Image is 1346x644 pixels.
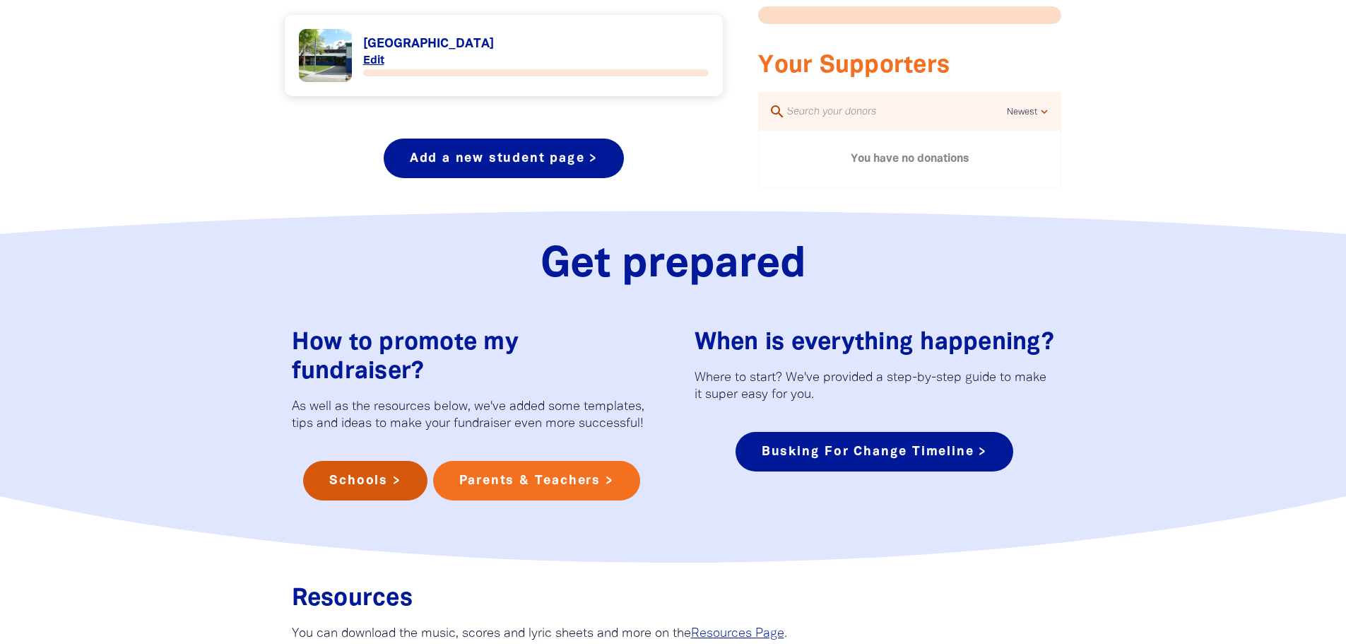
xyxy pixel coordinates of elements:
[695,332,1054,354] span: When is everything happening?
[758,55,950,77] span: Your Supporters
[736,432,1013,472] a: Busking For Change Timeline >
[695,370,1055,404] p: Where to start? We've provided a step-by-step guide to make it super easy for you.
[759,131,1061,187] div: You have no donations
[759,131,1061,187] div: Paginated content
[292,626,1055,643] p: You can download the music, scores and lyric sheets and more on the .
[691,628,784,640] a: Resources Page
[384,139,624,178] a: Add a new student page >
[299,29,709,82] div: Paginated content
[292,588,413,610] span: Resources
[786,103,1007,121] input: Search your donors
[541,246,806,285] span: Get prepared
[292,332,519,383] span: How to promote my fundraiser?
[303,461,427,500] a: Schools >
[433,461,640,500] a: Parents & Teachers >
[769,103,786,120] i: search
[292,399,652,433] p: As well as the resources below, we've added some templates, tips and ideas to make your fundraise...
